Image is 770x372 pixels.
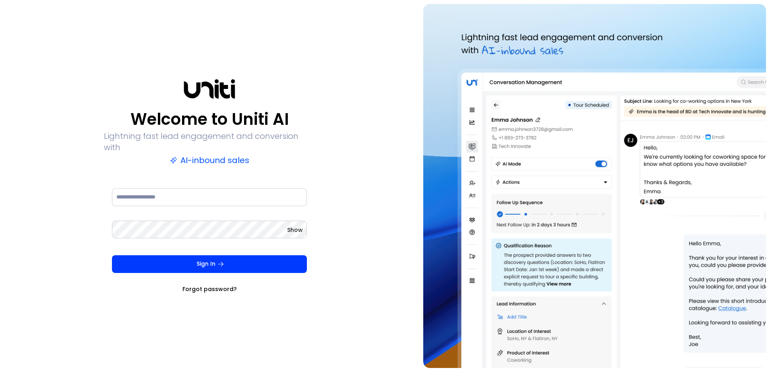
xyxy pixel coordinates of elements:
a: Forgot password? [182,285,237,293]
p: AI-inbound sales [170,155,249,166]
button: Show [287,226,303,234]
img: auth-hero.png [423,4,766,368]
p: Welcome to Uniti AI [130,110,289,129]
p: Lightning fast lead engagement and conversion with [104,130,315,153]
button: Sign In [112,255,307,273]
